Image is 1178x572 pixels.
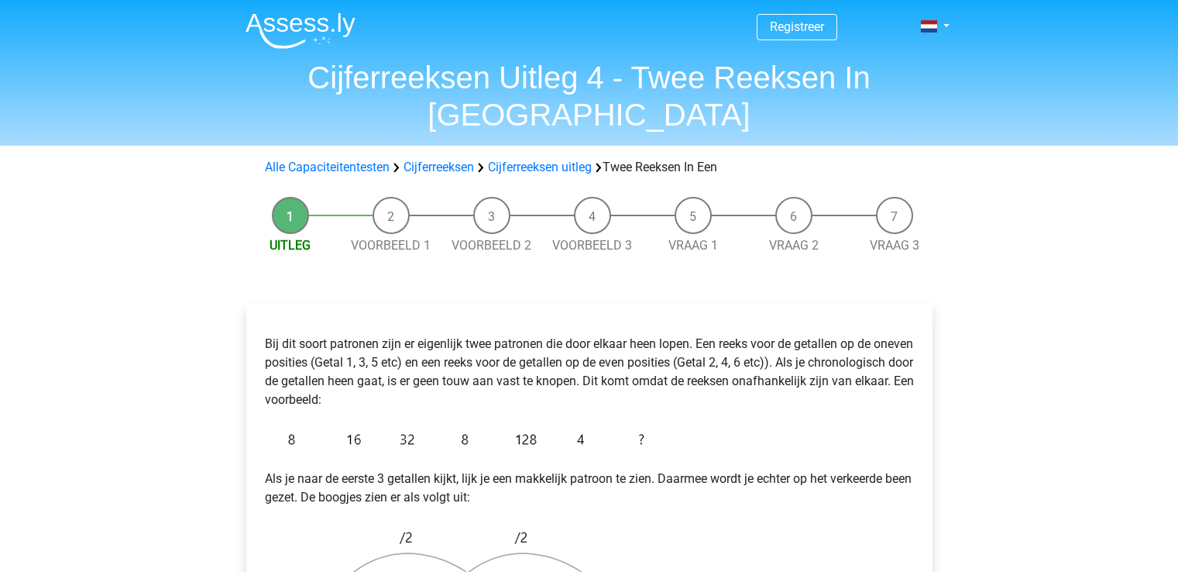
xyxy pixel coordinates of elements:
[770,19,824,34] a: Registreer
[265,160,390,174] a: Alle Capaciteitentesten
[246,12,355,49] img: Assessly
[452,238,531,253] a: Voorbeeld 2
[351,238,431,253] a: Voorbeeld 1
[668,238,718,253] a: Vraag 1
[233,59,946,133] h1: Cijferreeksen Uitleg 4 - Twee Reeksen In [GEOGRAPHIC_DATA]
[259,158,920,177] div: Twee Reeksen In Een
[404,160,474,174] a: Cijferreeksen
[270,238,311,253] a: Uitleg
[488,160,592,174] a: Cijferreeksen uitleg
[552,238,632,253] a: Voorbeeld 3
[769,238,819,253] a: Vraag 2
[265,335,914,409] p: Bij dit soort patronen zijn er eigenlijk twee patronen die door elkaar heen lopen. Een reeks voor...
[265,470,914,507] p: Als je naar de eerste 3 getallen kijkt, lijk je een makkelijk patroon te zien. Daarmee wordt je e...
[265,422,652,457] img: Intertwinging_intro_1.png
[870,238,919,253] a: Vraag 3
